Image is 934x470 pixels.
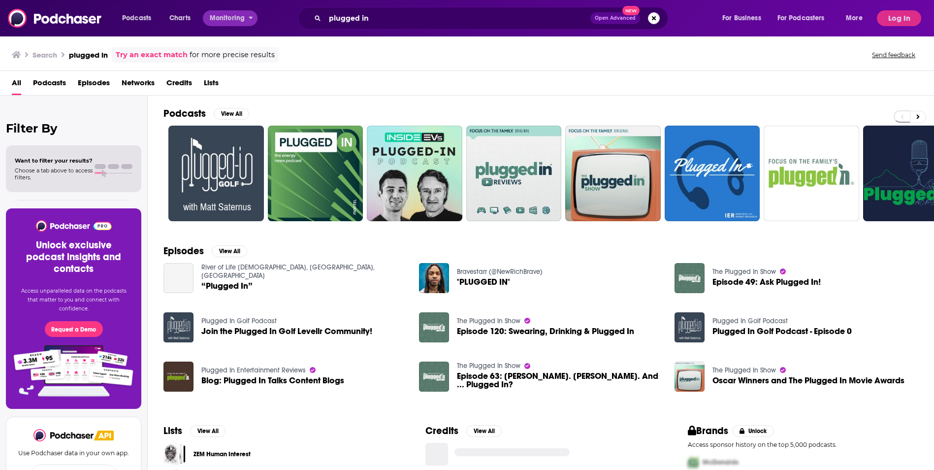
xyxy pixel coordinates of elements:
[163,425,182,437] h2: Lists
[69,50,108,60] h3: plugged in
[712,268,776,276] a: The Plugged In Show
[33,429,95,441] img: Podchaser - Follow, Share and Rate Podcasts
[201,263,375,280] a: River of Life Church, Chilliwack, BC
[457,278,510,286] a: "PLUGGED IN"
[190,49,275,61] span: for more precise results
[732,425,774,437] button: Unlock
[712,376,904,385] a: Oscar Winners and The Plugged In Movie Awards
[425,425,502,437] a: CreditsView All
[712,366,776,374] a: The Plugged In Show
[419,312,449,342] img: Episode 120: Swearing, Drinking & Plugged In
[590,12,640,24] button: Open AdvancedNew
[18,449,129,457] p: Use Podchaser data in your own app.
[203,10,258,26] button: open menu
[712,278,821,286] a: Episode 49: Ask Plugged In!
[703,458,739,467] span: McDonalds
[163,245,204,257] h2: Episodes
[32,50,57,60] h3: Search
[169,11,191,25] span: Charts
[18,287,129,313] p: Access unparalleled data on the podcasts that matter to you and connect with confidence.
[457,317,520,325] a: The Plugged In Show
[210,11,245,25] span: Monitoring
[78,75,110,95] a: Episodes
[12,75,21,95] a: All
[8,9,102,28] img: Podchaser - Follow, Share and Rate Podcasts
[163,443,186,465] a: ZEM Human Interest
[122,75,155,95] a: Networks
[712,317,788,325] a: Plugged In Golf Podcast
[163,312,193,342] img: Join the Plugged In Golf Levellr Community!
[212,245,247,257] button: View All
[722,11,761,25] span: For Business
[18,239,129,275] h3: Unlock exclusive podcast insights and contacts
[771,10,839,26] button: open menu
[457,327,634,336] a: Episode 120: Swearing, Drinking & Plugged In
[675,312,705,342] img: Plugged In Golf Podcast - Episode 0
[869,51,918,59] button: Send feedback
[715,10,773,26] button: open menu
[675,263,705,293] img: Episode 49: Ask Plugged In!
[163,107,249,120] a: PodcastsView All
[10,345,137,397] img: Pro Features
[45,321,103,337] button: Request a Demo
[595,16,636,21] span: Open Advanced
[193,449,251,460] a: ZEM Human Interest
[201,366,306,374] a: Plugged In Entertainment Reviews
[846,11,863,25] span: More
[204,75,219,95] a: Lists
[425,425,458,437] h2: Credits
[307,7,677,30] div: Search podcasts, credits, & more...
[166,75,192,95] a: Credits
[466,425,502,437] button: View All
[457,268,543,276] a: Bravestarr (@NewRichBrave)
[190,425,225,437] button: View All
[419,362,449,392] img: Episode 63: Brady. Mahomes. And ... Plugged In?
[201,282,253,290] a: “Plugged In”
[163,10,196,26] a: Charts
[163,362,193,392] img: Blog: Plugged In Talks Content Blogs
[163,263,193,293] a: “Plugged In”
[35,220,112,232] img: Podchaser - Follow, Share and Rate Podcasts
[201,317,277,325] a: Plugged In Golf Podcast
[712,327,852,336] a: Plugged In Golf Podcast - Episode 0
[15,157,93,164] span: Want to filter your results?
[675,362,705,392] img: Oscar Winners and The Plugged In Movie Awards
[33,75,66,95] a: Podcasts
[116,49,188,61] a: Try an exact match
[457,372,663,389] span: Episode 63: [PERSON_NAME]. [PERSON_NAME]. And ... Plugged In?
[201,327,372,336] a: Join the Plugged In Golf Levellr Community!
[94,431,114,440] img: Podchaser API banner
[163,245,247,257] a: EpisodesView All
[419,263,449,293] img: "PLUGGED IN"
[839,10,875,26] button: open menu
[688,425,729,437] h2: Brands
[214,108,249,120] button: View All
[115,10,164,26] button: open menu
[622,6,640,15] span: New
[325,10,590,26] input: Search podcasts, credits, & more...
[201,376,344,385] a: Blog: Plugged In Talks Content Blogs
